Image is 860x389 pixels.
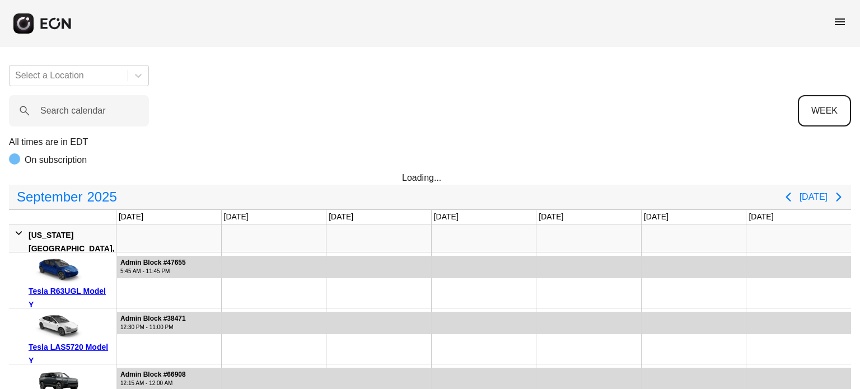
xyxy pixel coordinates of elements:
[833,15,847,29] span: menu
[828,186,850,208] button: Next page
[25,153,87,167] p: On subscription
[120,315,186,323] div: Admin Block #38471
[29,312,85,340] img: car
[29,228,114,269] div: [US_STATE][GEOGRAPHIC_DATA], [GEOGRAPHIC_DATA]
[29,284,112,311] div: Tesla R63UGL Model Y
[15,186,85,208] span: September
[642,210,671,224] div: [DATE]
[116,252,852,278] div: Rented for 702 days by Admin Block Current status is rental
[116,210,146,224] div: [DATE]
[29,340,112,367] div: Tesla LAS5720 Model Y
[120,267,186,275] div: 5:45 AM - 11:45 PM
[40,104,106,118] label: Search calendar
[29,256,85,284] img: car
[402,171,458,185] div: Loading...
[10,186,124,208] button: September2025
[120,379,186,387] div: 12:15 AM - 12:00 AM
[120,259,186,267] div: Admin Block #47655
[777,186,800,208] button: Previous page
[120,323,186,331] div: 12:30 PM - 11:00 PM
[798,95,851,126] button: WEEK
[800,187,828,207] button: [DATE]
[536,210,565,224] div: [DATE]
[326,210,356,224] div: [DATE]
[746,210,775,224] div: [DATE]
[9,135,851,149] p: All times are in EDT
[222,210,251,224] div: [DATE]
[432,210,461,224] div: [DATE]
[85,186,119,208] span: 2025
[120,371,186,379] div: Admin Block #66908
[116,308,852,334] div: Rented for 466 days by Admin Block Current status is rental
